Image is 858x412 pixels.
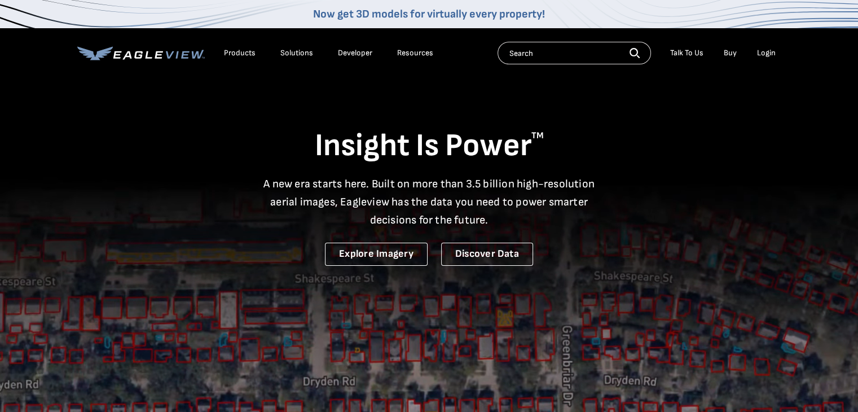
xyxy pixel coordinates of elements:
a: Developer [338,48,372,58]
a: Discover Data [441,243,533,266]
input: Search [498,42,651,64]
h1: Insight Is Power [77,126,781,166]
p: A new era starts here. Built on more than 3.5 billion high-resolution aerial images, Eagleview ha... [257,175,602,229]
sup: TM [531,130,544,141]
div: Login [757,48,776,58]
div: Products [224,48,256,58]
a: Buy [724,48,737,58]
a: Now get 3D models for virtually every property! [313,7,545,21]
a: Explore Imagery [325,243,428,266]
div: Solutions [280,48,313,58]
div: Resources [397,48,433,58]
div: Talk To Us [670,48,703,58]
